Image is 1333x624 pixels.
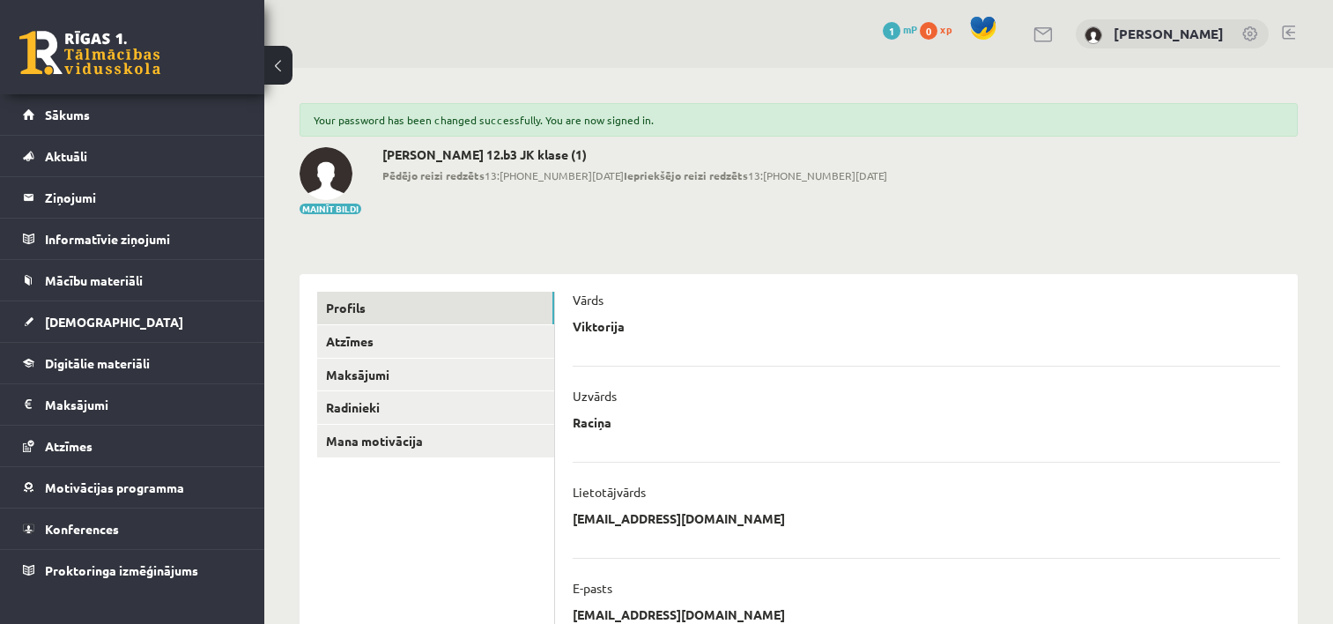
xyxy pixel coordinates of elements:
[573,510,785,526] p: [EMAIL_ADDRESS][DOMAIN_NAME]
[573,388,617,404] p: Uzvārds
[573,292,604,308] p: Vārds
[1085,26,1102,44] img: Viktorija Raciņa
[45,107,90,123] span: Sākums
[382,168,485,182] b: Pēdējo reizi redzēts
[45,355,150,371] span: Digitālie materiāli
[23,94,242,135] a: Sākums
[317,391,554,424] a: Radinieki
[624,168,748,182] b: Iepriekšējo reizi redzēts
[300,147,352,200] img: Viktorija Raciņa
[45,314,183,330] span: [DEMOGRAPHIC_DATA]
[1114,25,1224,42] a: [PERSON_NAME]
[23,467,242,508] a: Motivācijas programma
[23,343,242,383] a: Digitālie materiāli
[920,22,960,36] a: 0 xp
[920,22,937,40] span: 0
[300,204,361,214] button: Mainīt bildi
[382,167,887,183] span: 13:[PHONE_NUMBER][DATE] 13:[PHONE_NUMBER][DATE]
[23,136,242,176] a: Aktuāli
[45,148,87,164] span: Aktuāli
[45,438,93,454] span: Atzīmes
[573,414,611,430] p: Raciņa
[23,301,242,342] a: [DEMOGRAPHIC_DATA]
[317,425,554,457] a: Mana motivācija
[23,177,242,218] a: Ziņojumi
[573,606,785,622] p: [EMAIL_ADDRESS][DOMAIN_NAME]
[317,359,554,391] a: Maksājumi
[317,325,554,358] a: Atzīmes
[382,147,887,162] h2: [PERSON_NAME] 12.b3 JK klase (1)
[573,484,646,500] p: Lietotājvārds
[883,22,900,40] span: 1
[573,318,625,334] p: Viktorija
[19,31,160,75] a: Rīgas 1. Tālmācības vidusskola
[903,22,917,36] span: mP
[45,562,198,578] span: Proktoringa izmēģinājums
[573,580,612,596] p: E-pasts
[300,103,1298,137] div: Your password has been changed successfully. You are now signed in.
[940,22,952,36] span: xp
[23,260,242,301] a: Mācību materiāli
[317,292,554,324] a: Profils
[23,509,242,549] a: Konferences
[45,384,242,425] legend: Maksājumi
[45,177,242,218] legend: Ziņojumi
[23,384,242,425] a: Maksājumi
[45,521,119,537] span: Konferences
[23,219,242,259] a: Informatīvie ziņojumi
[23,426,242,466] a: Atzīmes
[883,22,917,36] a: 1 mP
[45,479,184,495] span: Motivācijas programma
[45,272,143,288] span: Mācību materiāli
[23,550,242,591] a: Proktoringa izmēģinājums
[45,219,242,259] legend: Informatīvie ziņojumi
